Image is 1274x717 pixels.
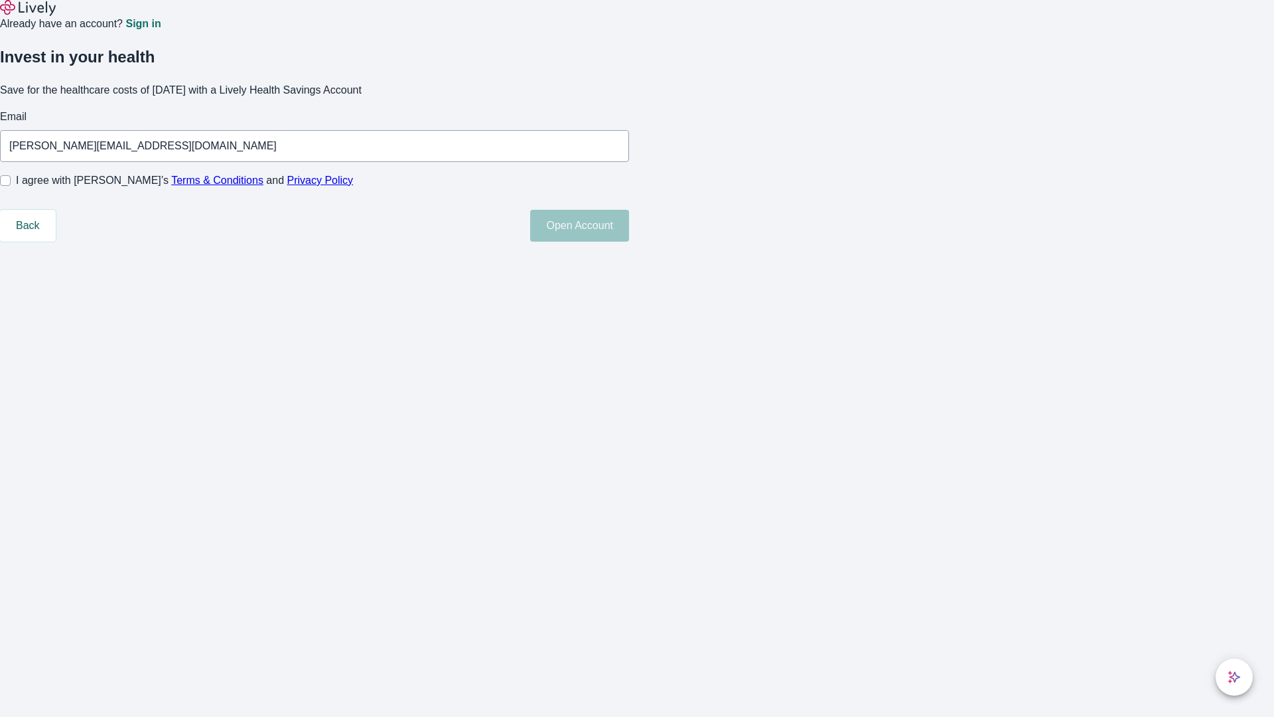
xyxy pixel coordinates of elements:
[287,175,354,186] a: Privacy Policy
[125,19,161,29] a: Sign in
[1228,671,1241,684] svg: Lively AI Assistant
[1216,659,1253,696] button: chat
[171,175,263,186] a: Terms & Conditions
[16,173,353,189] span: I agree with [PERSON_NAME]’s and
